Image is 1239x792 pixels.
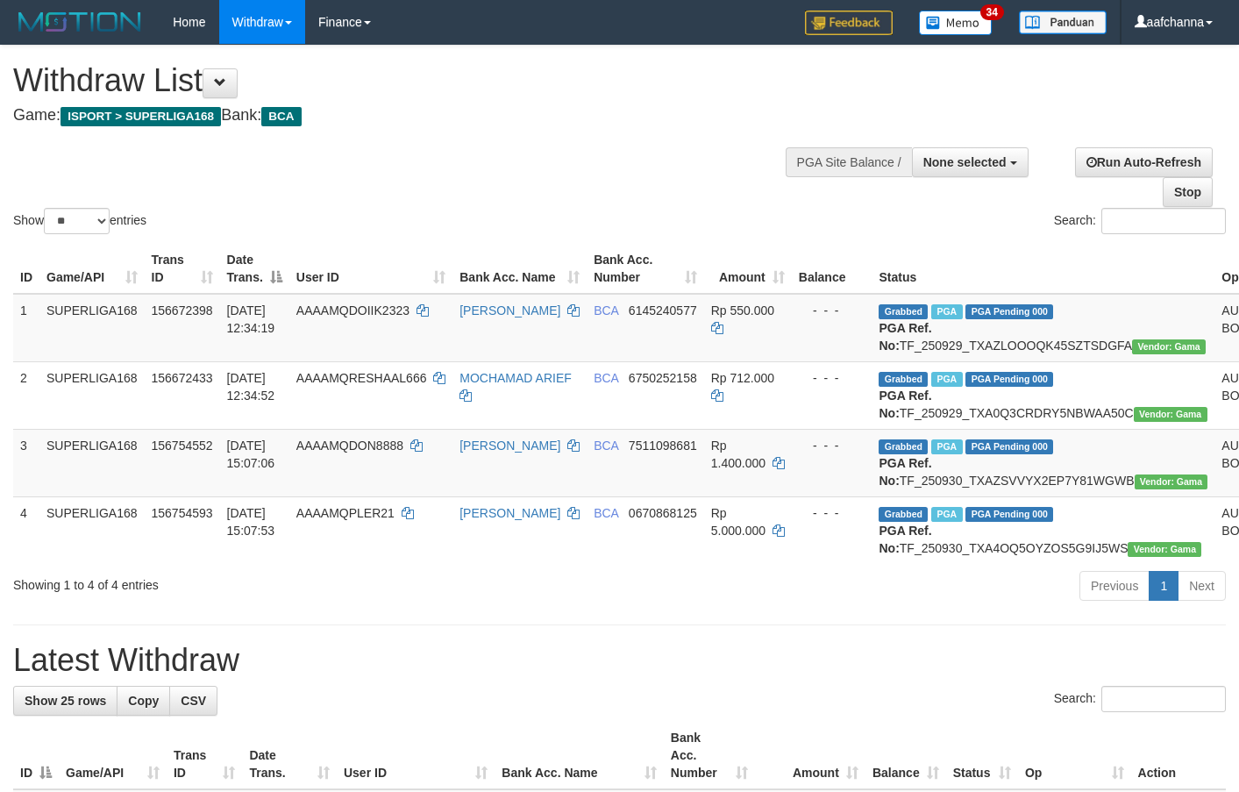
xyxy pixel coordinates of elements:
[495,722,664,789] th: Bank Acc. Name: activate to sort column ascending
[805,11,893,35] img: Feedback.jpg
[1079,571,1150,601] a: Previous
[39,294,145,362] td: SUPERLIGA168
[594,371,618,385] span: BCA
[1054,686,1226,712] label: Search:
[459,371,572,385] a: MOCHAMAD ARIEF
[13,107,808,125] h4: Game: Bank:
[872,361,1214,429] td: TF_250929_TXA0Q3CRDRY5NBWAA50C
[227,303,275,335] span: [DATE] 12:34:19
[39,361,145,429] td: SUPERLIGA168
[879,439,928,454] span: Grabbed
[1054,208,1226,234] label: Search:
[792,244,872,294] th: Balance
[755,722,865,789] th: Amount: activate to sort column ascending
[872,429,1214,496] td: TF_250930_TXAZSVVYX2EP7Y81WGWB
[629,506,697,520] span: Copy 0670868125 to clipboard
[704,244,792,294] th: Amount: activate to sort column ascending
[13,496,39,564] td: 4
[865,722,946,789] th: Balance: activate to sort column ascending
[965,304,1053,319] span: PGA Pending
[167,722,243,789] th: Trans ID: activate to sort column ascending
[242,722,337,789] th: Date Trans.: activate to sort column ascending
[594,303,618,318] span: BCA
[459,439,560,453] a: [PERSON_NAME]
[44,208,110,234] select: Showentries
[872,294,1214,362] td: TF_250929_TXAZLOOOQK45SZTSDGFA
[13,429,39,496] td: 3
[25,694,106,708] span: Show 25 rows
[61,107,221,126] span: ISPORT > SUPERLIGA168
[879,524,931,555] b: PGA Ref. No:
[711,506,765,538] span: Rp 5.000.000
[39,429,145,496] td: SUPERLIGA168
[629,439,697,453] span: Copy 7511098681 to clipboard
[59,722,167,789] th: Game/API: activate to sort column ascending
[152,439,213,453] span: 156754552
[965,439,1053,454] span: PGA Pending
[912,147,1029,177] button: None selected
[587,244,704,294] th: Bank Acc. Number: activate to sort column ascending
[879,321,931,353] b: PGA Ref. No:
[1149,571,1178,601] a: 1
[13,569,503,594] div: Showing 1 to 4 of 4 entries
[872,244,1214,294] th: Status
[711,439,765,470] span: Rp 1.400.000
[1163,177,1213,207] a: Stop
[145,244,220,294] th: Trans ID: activate to sort column ascending
[923,155,1007,169] span: None selected
[872,496,1214,564] td: TF_250930_TXA4OQ5OYZOS5G9IJ5WS
[13,643,1226,678] h1: Latest Withdraw
[879,507,928,522] span: Grabbed
[39,496,145,564] td: SUPERLIGA168
[261,107,301,126] span: BCA
[459,506,560,520] a: [PERSON_NAME]
[227,371,275,403] span: [DATE] 12:34:52
[289,244,452,294] th: User ID: activate to sort column ascending
[799,437,865,454] div: - - -
[1131,722,1226,789] th: Action
[931,372,962,387] span: Marked by aafsoycanthlai
[1135,474,1208,489] span: Vendor URL: https://trx31.1velocity.biz
[1128,542,1201,557] span: Vendor URL: https://trx31.1velocity.biz
[227,506,275,538] span: [DATE] 15:07:53
[39,244,145,294] th: Game/API: activate to sort column ascending
[1075,147,1213,177] a: Run Auto-Refresh
[128,694,159,708] span: Copy
[13,686,117,716] a: Show 25 rows
[13,244,39,294] th: ID
[594,506,618,520] span: BCA
[879,389,931,420] b: PGA Ref. No:
[711,303,774,318] span: Rp 550.000
[459,303,560,318] a: [PERSON_NAME]
[296,506,395,520] span: AAAAMQPLER21
[337,722,495,789] th: User ID: activate to sort column ascending
[1132,339,1206,354] span: Vendor URL: https://trx31.1velocity.biz
[919,11,993,35] img: Button%20Memo.svg
[152,303,213,318] span: 156672398
[931,304,962,319] span: Marked by aafsoycanthlai
[629,371,697,385] span: Copy 6750252158 to clipboard
[786,147,912,177] div: PGA Site Balance /
[117,686,170,716] a: Copy
[220,244,289,294] th: Date Trans.: activate to sort column descending
[799,302,865,319] div: - - -
[1018,722,1131,789] th: Op: activate to sort column ascending
[13,361,39,429] td: 2
[227,439,275,470] span: [DATE] 15:07:06
[629,303,697,318] span: Copy 6145240577 to clipboard
[879,304,928,319] span: Grabbed
[980,4,1004,20] span: 34
[965,372,1053,387] span: PGA Pending
[13,722,59,789] th: ID: activate to sort column descending
[152,371,213,385] span: 156672433
[296,439,403,453] span: AAAAMQDON8888
[13,208,146,234] label: Show entries
[1134,407,1207,422] span: Vendor URL: https://trx31.1velocity.biz
[1019,11,1107,34] img: panduan.png
[931,439,962,454] span: Marked by aafsoycanthlai
[946,722,1018,789] th: Status: activate to sort column ascending
[452,244,587,294] th: Bank Acc. Name: activate to sort column ascending
[799,369,865,387] div: - - -
[152,506,213,520] span: 156754593
[879,372,928,387] span: Grabbed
